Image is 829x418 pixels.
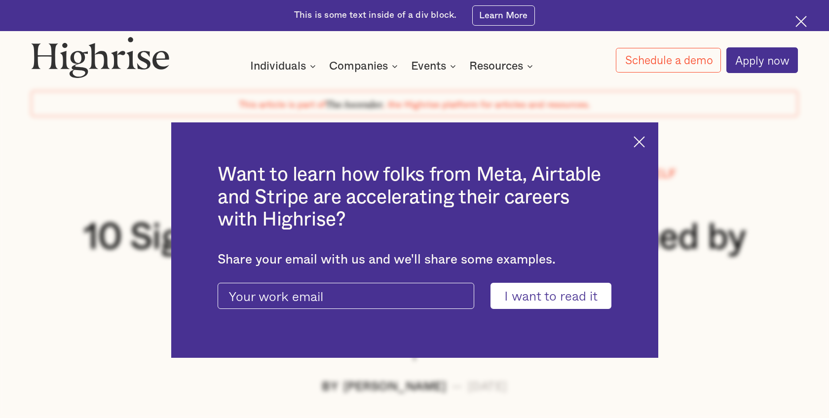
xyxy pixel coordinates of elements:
input: Your work email [218,283,474,309]
h2: Want to learn how folks from Meta, Airtable and Stripe are accelerating their careers with Highrise? [218,164,611,231]
form: current-ascender-blog-article-modal-form [218,283,611,309]
div: Events [411,60,459,72]
img: Cross icon [795,16,807,27]
img: Cross icon [634,136,645,148]
div: Individuals [250,60,306,72]
img: Highrise logo [31,37,170,78]
a: Learn More [472,5,535,25]
div: Companies [329,60,401,72]
div: Resources [469,60,523,72]
div: Individuals [250,60,319,72]
div: Companies [329,60,388,72]
a: Schedule a demo [616,48,721,73]
div: Share your email with us and we'll share some examples. [218,252,611,267]
a: Apply now [726,47,798,73]
input: I want to read it [490,283,612,309]
div: Events [411,60,446,72]
div: This is some text inside of a div block. [294,9,456,22]
div: Resources [469,60,536,72]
